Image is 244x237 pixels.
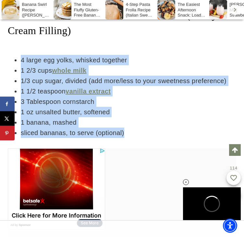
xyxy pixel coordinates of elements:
div: Spēlē atbildīgi! [4,73,36,77]
li: 3 Tablespoon cornstarch [21,96,236,107]
span: Spēlē‌ [4,74,11,77]
li: 1 2/3 cups [21,65,236,76]
li: 1 banana, mashed [21,117,236,128]
span: atbildīgi!‌ [11,74,22,77]
li: 1/3 cup sugar, divided (add more/less to your sweetness preference) [21,76,236,86]
div: Betsafe logo white_Betsafe White (1) [3,66,34,74]
li: 1 oz unsalted butter, softened [21,107,236,117]
li: sliced bananas, to serve (optional) [21,128,236,138]
iframe: Advertisement [8,148,105,230]
a: vanilla extract [66,88,111,95]
div: Accessibility Menu [223,218,237,233]
a: Scroll to top [229,144,241,156]
a: whole milk [52,67,86,74]
li: 4 large egg yolks, whisked together [21,55,236,65]
li: 1 1/2 teaspoon [21,86,236,96]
